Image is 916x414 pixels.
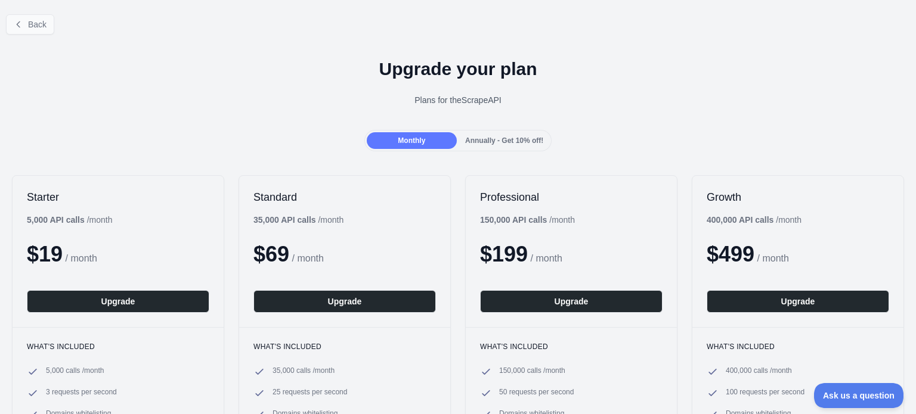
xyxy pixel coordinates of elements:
div: / month [707,214,801,226]
h2: Professional [480,190,663,204]
iframe: Toggle Customer Support [814,383,904,408]
div: / month [480,214,575,226]
b: 150,000 API calls [480,215,547,225]
h2: Standard [253,190,436,204]
span: $ 499 [707,242,754,266]
div: / month [253,214,343,226]
h2: Growth [707,190,889,204]
b: 400,000 API calls [707,215,773,225]
span: $ 199 [480,242,528,266]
